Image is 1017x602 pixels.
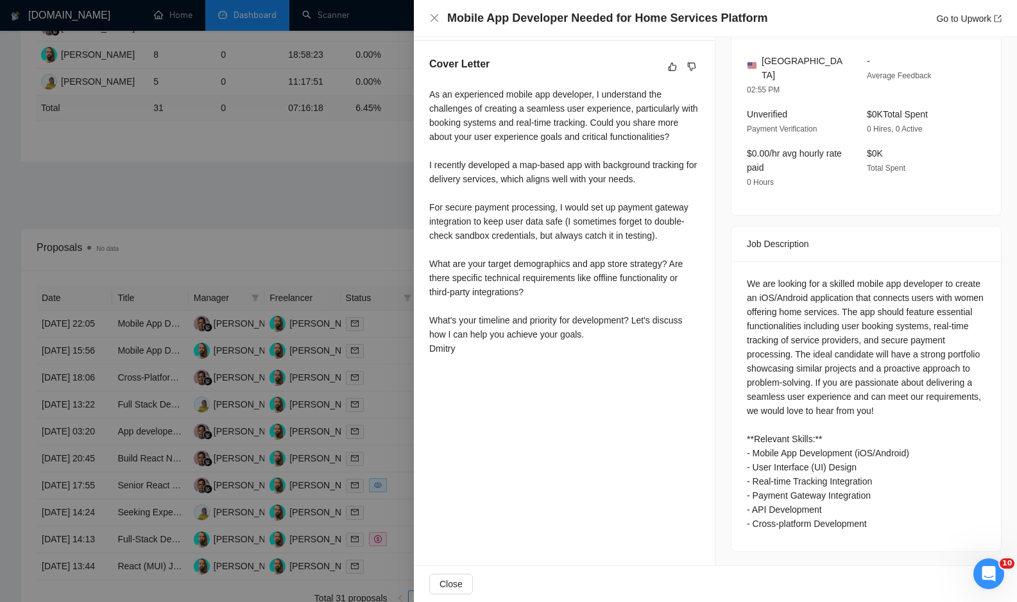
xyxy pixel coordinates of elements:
[687,62,696,72] span: dislike
[429,56,490,72] h5: Cover Letter
[747,227,986,261] div: Job Description
[747,178,774,187] span: 0 Hours
[8,5,33,30] button: go back
[85,386,104,411] span: 😞
[684,59,699,74] button: dislike
[225,5,248,28] div: Close
[747,109,787,119] span: Unverified
[112,386,145,411] span: neutral face reaction
[15,373,241,387] div: Did this answer your question?
[747,277,986,531] div: We are looking for a skilled mobile app developer to create an iOS/Android application that conne...
[668,62,677,72] span: like
[867,109,928,119] span: $0K Total Spent
[119,386,137,411] span: 😐
[748,61,756,70] img: 🇺🇸
[867,56,870,66] span: -
[145,386,178,411] span: smiley reaction
[867,164,905,173] span: Total Spent
[429,87,699,356] div: As an experienced mobile app developer, I understand the challenges of creating a seamless user e...
[440,577,463,591] span: Close
[867,71,932,80] span: Average Feedback
[973,558,1004,589] iframe: Intercom live chat
[429,13,440,24] button: Close
[201,5,225,30] button: Expand window
[1000,558,1014,569] span: 10
[936,13,1002,24] a: Go to Upworkexport
[665,59,680,74] button: like
[867,148,883,159] span: $0K
[429,13,440,23] span: close
[447,10,767,26] h4: Mobile App Developer Needed for Home Services Platform
[77,427,180,438] a: Open in help center
[867,125,923,133] span: 0 Hires, 0 Active
[747,85,780,94] span: 02:55 PM
[747,125,817,133] span: Payment Verification
[994,15,1002,22] span: export
[152,386,171,411] span: 😃
[747,148,842,173] span: $0.00/hr avg hourly rate paid
[429,574,473,594] button: Close
[78,386,112,411] span: disappointed reaction
[762,54,846,82] span: [GEOGRAPHIC_DATA]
